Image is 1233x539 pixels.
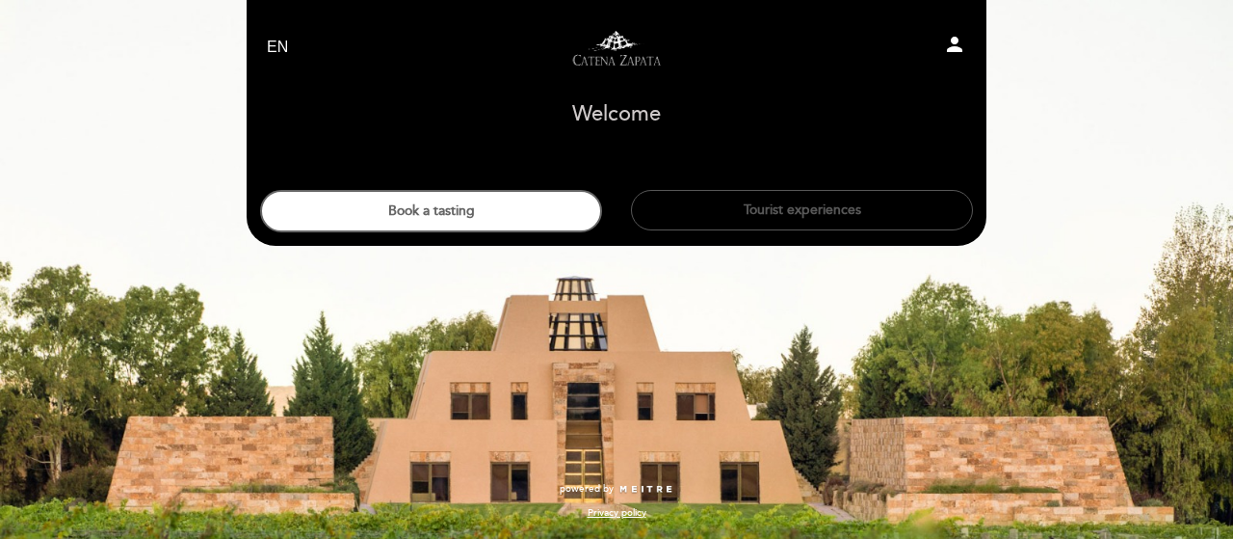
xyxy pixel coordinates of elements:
button: person [943,33,966,63]
span: powered by [560,482,614,496]
a: Privacy policy [588,506,646,520]
a: powered by [560,482,673,496]
i: person [943,33,966,56]
img: MEITRE [618,485,673,495]
a: Visitas y degustaciones en La Pirámide [496,21,737,74]
button: Book a tasting [260,190,602,232]
h1: Welcome [572,103,661,126]
button: Tourist experiences [631,190,973,230]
